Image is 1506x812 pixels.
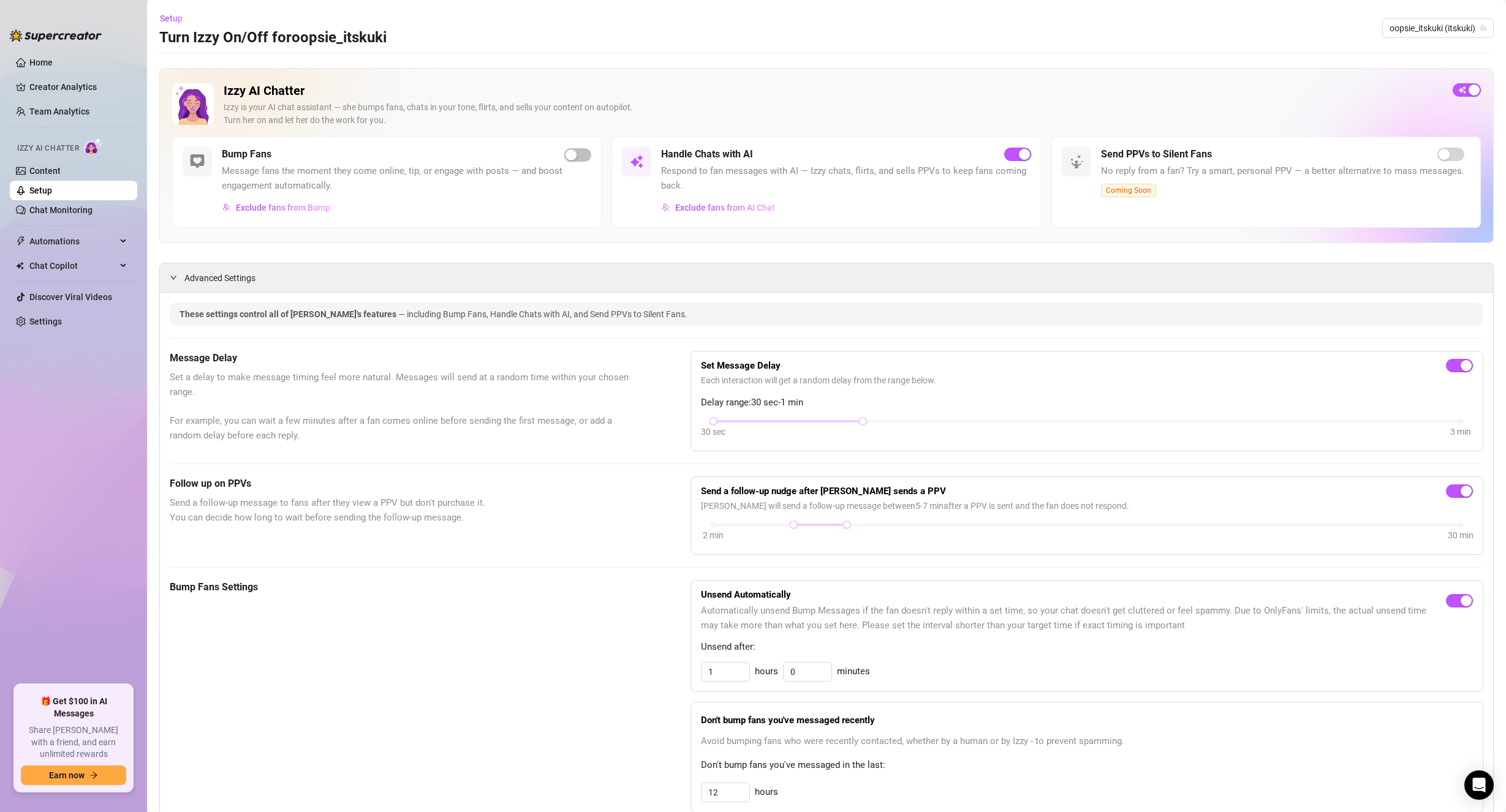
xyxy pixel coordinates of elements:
[1480,24,1487,32] span: team
[701,589,791,600] strong: Unsend Automatically
[701,499,1473,513] span: [PERSON_NAME] will send a follow-up message between 5 - 7 min after a PPV is sent and the fan doe...
[29,186,52,195] a: Setup
[222,164,591,193] span: Message fans the moment they come online, tip, or engage with posts — and boost engagement automa...
[159,9,192,28] button: Setup
[170,496,629,525] span: Send a follow-up message to fans after they view a PPV but don't purchase it. You can decide how ...
[29,107,89,116] a: Team Analytics
[170,271,184,284] div: expanded
[10,29,102,42] img: logo-BBDzfeDw.svg
[172,83,214,125] img: Izzy AI Chatter
[89,771,98,780] span: arrow-right
[180,309,398,319] span: These settings control all of [PERSON_NAME]'s features
[701,425,725,438] div: 30 sec
[629,154,644,169] img: svg%3e
[701,374,1473,387] span: Each interaction will get a random delay from the range below.
[84,138,103,156] img: AI Chatter
[21,724,126,761] span: Share [PERSON_NAME] with a friend, and earn unlimited rewards
[1069,154,1084,169] img: svg%3e
[222,203,231,212] img: svg%3e
[224,83,1443,99] h2: Izzy AI Chatter
[29,58,53,67] a: Home
[170,476,629,491] h5: Follow up on PPVs
[190,154,205,169] img: svg%3e
[675,203,775,212] span: Exclude fans from AI Chat
[701,604,1446,633] span: Automatically unsend Bump Messages if the fan doesn't reply within a set time, so your chat doesn...
[661,164,1031,193] span: Respond to fan messages with AI — Izzy chats, flirts, and sells PPVs to keep fans coming back.
[1101,184,1156,197] span: Coming Soon
[170,580,629,595] h5: Bump Fans Settings
[755,785,778,800] span: hours
[837,664,870,679] span: minutes
[661,147,753,162] h5: Handle Chats with AI
[170,351,629,366] h5: Message Delay
[661,198,776,217] button: Exclude fans from AI Chat
[184,271,255,285] span: Advanced Settings
[1448,528,1474,542] div: 30 min
[29,231,116,251] span: Automations
[1464,770,1494,800] div: Open Intercom Messenger
[1101,164,1464,179] span: No reply from a fan? Try a smart, personal PPV — a better alternative to mass messages.
[224,101,1443,127] div: Izzy is your AI chat assistant — she bumps fans, chats in your tone, flirts, and sells your conte...
[1450,425,1471,438] div: 3 min
[703,528,724,542] div: 2 min
[160,13,183,23] span: Setup
[29,317,62,326] a: Settings
[16,261,24,270] img: Chat Copilot
[701,486,946,497] strong: Send a follow-up nudge after [PERSON_NAME] sends a PPV
[159,28,387,48] h3: Turn Izzy On/Off for oopsie_itskuki
[662,203,670,212] img: svg%3e
[29,166,61,176] a: Content
[236,203,330,212] span: Exclude fans from Bump
[701,734,1473,749] span: Avoid bumping fans who were recently contacted, whether by a human or by Izzy - to prevent spamming.
[170,274,177,281] span: expanded
[21,696,126,720] span: 🎁 Get $100 in AI Messages
[1390,19,1486,37] span: oopsie_itskuki (itskuki)
[49,770,85,780] span: Earn now
[398,309,687,319] span: — including Bump Fans, Handle Chats with AI, and Send PPVs to Silent Fans.
[701,396,1473,410] span: Delay range: 30 sec - 1 min
[701,715,875,726] strong: Don't bump fans you've messaged recently
[701,758,1473,773] span: Don't bump fans you've messaged in the last:
[29,292,112,302] a: Discover Viral Videos
[21,765,126,785] button: Earn nowarrow-right
[755,664,778,679] span: hours
[29,256,116,276] span: Chat Copilot
[701,640,1473,655] span: Unsend after:
[16,236,26,246] span: thunderbolt
[222,198,331,217] button: Exclude fans from Bump
[701,360,781,371] strong: Set Message Delay
[29,77,127,97] a: Creator Analytics
[170,370,629,443] span: Set a delay to make message timing feel more natural. Messages will send at a random time within ...
[29,205,93,215] a: Chat Monitoring
[1101,147,1212,162] h5: Send PPVs to Silent Fans
[17,143,79,154] span: Izzy AI Chatter
[222,147,271,162] h5: Bump Fans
